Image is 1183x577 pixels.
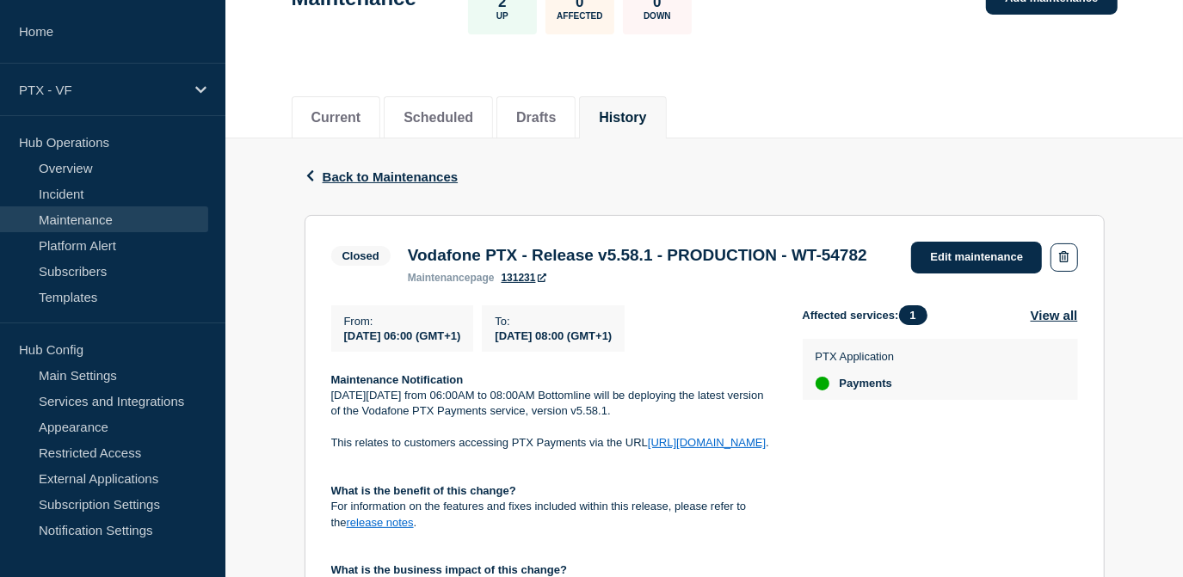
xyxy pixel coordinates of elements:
[408,246,867,265] h3: Vodafone PTX - Release v5.58.1 - PRODUCTION - WT-54782
[404,110,473,126] button: Scheduled
[899,305,927,325] span: 1
[495,315,612,328] p: To :
[408,272,471,284] span: maintenance
[323,169,459,184] span: Back to Maintenances
[557,11,602,21] p: Affected
[331,388,775,420] p: [DATE][DATE] from 06:00AM to 08:00AM Bottomline will be deploying the latest version of the Vodaf...
[408,272,495,284] p: page
[516,110,556,126] button: Drafts
[331,373,464,386] strong: Maintenance Notification
[347,516,414,529] a: release notes
[502,272,546,284] a: 131231
[816,350,895,363] p: PTX Application
[331,484,516,497] strong: What is the benefit of this change?
[344,329,461,342] span: [DATE] 06:00 (GMT+1)
[331,435,775,451] p: This relates to customers accessing PTX Payments via the URL .
[311,110,361,126] button: Current
[644,11,671,21] p: Down
[19,83,184,97] p: PTX - VF
[331,246,391,266] span: Closed
[648,436,766,449] a: [URL][DOMAIN_NAME]
[496,11,508,21] p: Up
[816,377,829,390] div: up
[803,305,936,325] span: Affected services:
[331,499,775,531] p: For information on the features and fixes included within this release, please refer to the .
[599,110,646,126] button: History
[344,315,461,328] p: From :
[331,563,568,576] strong: What is the business impact of this change?
[911,242,1042,273] a: Edit maintenance
[1031,305,1078,325] button: View all
[495,329,612,342] span: [DATE] 08:00 (GMT+1)
[840,377,892,390] span: Payments
[305,169,459,184] button: Back to Maintenances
